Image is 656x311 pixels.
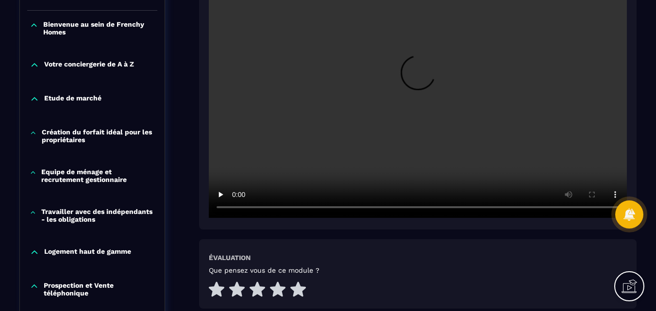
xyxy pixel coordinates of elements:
[43,20,155,36] p: Bienvenue au sein de Frenchy Homes
[44,281,155,297] p: Prospection et Vente téléphonique
[209,266,320,274] h5: Que pensez vous de ce module ?
[44,247,131,257] p: Logement haut de gamme
[41,208,155,223] p: Travailler avec des indépendants - les obligations
[42,128,155,144] p: Création du forfait idéal pour les propriétaires
[41,168,155,183] p: Equipe de ménage et recrutement gestionnaire
[209,254,251,262] h6: Évaluation
[44,94,101,104] p: Etude de marché
[44,60,134,70] p: Votre conciergerie de A à Z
